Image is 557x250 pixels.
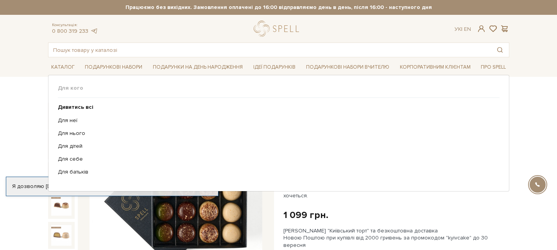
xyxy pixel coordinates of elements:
div: Каталог [48,75,509,191]
a: Для нього [58,130,494,137]
input: Пошук товару у каталозі [48,43,491,57]
a: Для дітей [58,143,494,150]
div: Я дозволяю [DOMAIN_NAME] використовувати [6,183,218,190]
a: Для себе [58,156,494,163]
img: Набір цукерок Чотири торти [51,195,72,216]
a: Про Spell [478,61,509,73]
span: | [461,26,462,32]
button: Пошук товару у каталозі [491,43,509,57]
a: Ідеї подарунків [250,61,299,73]
a: En [464,26,471,32]
a: Корпоративним клієнтам [397,61,474,73]
a: Для батьків [58,168,494,176]
a: Дивитись всі [58,104,494,111]
div: [PERSON_NAME] "Київський торт" та безкоштовна доставка Новою Поштою при купівлі від 2000 гривень ... [283,227,509,249]
a: Для неї [58,117,494,124]
strong: Працюємо без вихідних. Замовлення оплачені до 16:00 відправляємо день в день, після 16:00 - насту... [48,4,509,11]
a: logo [254,21,303,37]
span: Для кого [58,85,500,92]
div: Ук [455,26,471,33]
p: Усі улюблені торти — в одному наборі, щоб смакувати їх тоді, коли хочеться. [283,183,467,200]
span: Консультація: [52,23,98,28]
a: Подарункові набори Вчителю [303,60,392,74]
a: 0 800 319 233 [52,28,88,34]
a: telegram [90,28,98,34]
a: Каталог [48,61,78,73]
a: Подарункові набори [82,61,145,73]
a: Подарунки на День народження [150,61,246,73]
b: Дивитись всі [58,104,93,110]
div: 1 099 грн. [283,209,328,221]
img: Набір цукерок Чотири торти [51,225,72,245]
